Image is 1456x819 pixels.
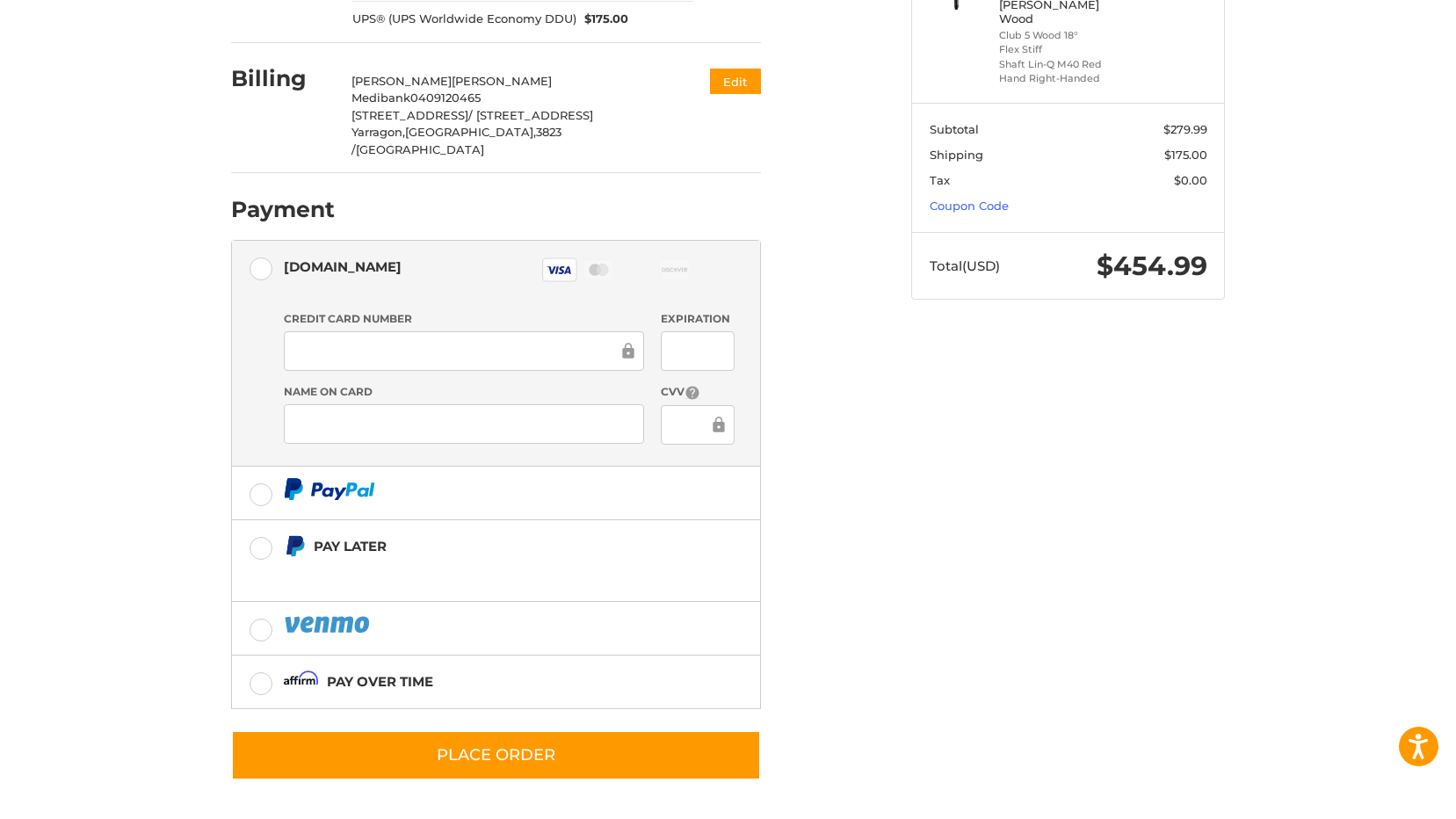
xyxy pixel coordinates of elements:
li: Hand Right-Handed [999,71,1134,86]
span: [STREET_ADDRESS] [351,108,468,122]
img: Affirm icon [284,670,319,692]
span: 3823 / [351,125,561,156]
span: [PERSON_NAME] [452,74,552,88]
div: Pay Later [314,532,650,561]
h2: Payment [231,196,335,223]
span: $175.00 [1164,148,1207,162]
span: $0.00 [1174,173,1207,187]
span: Subtotal [930,122,979,136]
span: / [STREET_ADDRESS] [468,108,593,122]
label: Expiration [661,311,734,327]
li: Club 5 Wood 18° [999,28,1134,43]
a: Coupon Code [930,199,1009,213]
label: Name on Card [284,384,644,400]
li: Flex Stiff [999,42,1134,57]
li: Shaft Lin-Q M40 Red [999,57,1134,72]
button: Edit [710,69,761,94]
span: $175.00 [576,11,629,28]
div: [DOMAIN_NAME] [284,252,402,281]
span: Total (USD) [930,257,1000,274]
button: Place Order [231,730,761,780]
img: PayPal icon [284,478,375,500]
span: Shipping [930,148,983,162]
img: Pay Later icon [284,535,306,557]
span: [GEOGRAPHIC_DATA], [405,125,536,139]
span: Tax [930,173,950,187]
iframe: PayPal Message 1 [284,564,651,580]
span: [PERSON_NAME] [351,74,452,88]
iframe: Google Customer Reviews [1311,772,1456,819]
img: PayPal icon [284,613,373,635]
label: CVV [661,384,734,401]
span: [GEOGRAPHIC_DATA] [356,142,484,156]
span: 0409120465 [410,91,481,105]
h2: Billing [231,65,334,92]
span: $279.99 [1163,122,1207,136]
span: UPS® (UPS Worldwide Economy DDU) [352,11,576,28]
div: Pay over time [327,667,433,696]
span: Medibank [351,91,410,105]
span: Yarragon, [351,125,405,139]
label: Credit Card Number [284,311,644,327]
span: $454.99 [1097,250,1207,282]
